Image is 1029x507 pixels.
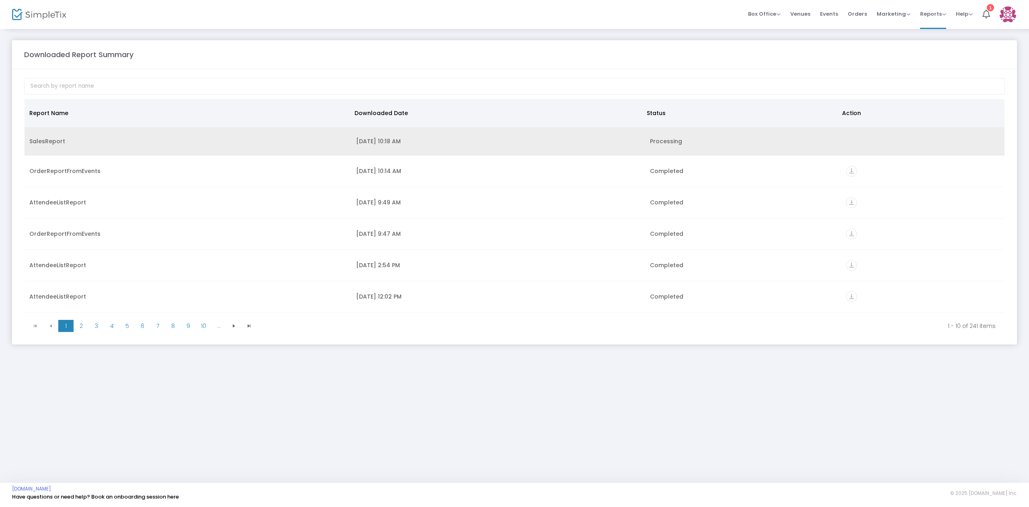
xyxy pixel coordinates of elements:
[846,197,1000,208] div: https://go.SimpleTix.com/xad7q
[89,320,104,332] span: Page 3
[956,10,973,18] span: Help
[135,320,150,332] span: Page 6
[877,10,910,18] span: Marketing
[104,320,119,332] span: Page 4
[356,261,640,269] div: 9/19/2025 2:54 PM
[650,167,836,175] div: Completed
[642,99,837,127] th: Status
[837,99,1000,127] th: Action
[119,320,135,332] span: Page 5
[231,323,237,329] span: Go to the next page
[846,200,857,208] a: vertical_align_bottom
[29,230,346,238] div: OrderReportFromEvents
[262,322,996,330] kendo-pager-info: 1 - 10 of 241 items
[846,291,857,302] i: vertical_align_bottom
[356,293,640,301] div: 9/19/2025 12:02 PM
[920,10,946,18] span: Reports
[356,230,640,238] div: 9/25/2025 9:47 AM
[846,291,1000,302] div: https://go.SimpleTix.com/i11j2
[748,10,781,18] span: Box Office
[650,230,836,238] div: Completed
[12,493,179,501] a: Have questions or need help? Book an onboarding session here
[196,320,211,332] span: Page 10
[24,49,133,60] m-panel-title: Downloaded Report Summary
[242,320,257,332] span: Go to the last page
[29,167,346,175] div: OrderReportFromEvents
[987,4,994,11] div: 1
[25,99,350,127] th: Report Name
[846,168,857,176] a: vertical_align_bottom
[846,166,857,177] i: vertical_align_bottom
[150,320,165,332] span: Page 7
[12,486,51,492] a: [DOMAIN_NAME]
[58,320,74,332] span: Page 1
[650,261,836,269] div: Completed
[356,198,640,206] div: 9/25/2025 9:49 AM
[846,229,857,239] i: vertical_align_bottom
[226,320,242,332] span: Go to the next page
[350,99,642,127] th: Downloaded Date
[356,167,640,175] div: 9/25/2025 10:14 AM
[846,166,1000,177] div: https://go.SimpleTix.com/8z972
[846,197,857,208] i: vertical_align_bottom
[848,4,867,24] span: Orders
[950,490,1017,497] span: © 2025 [DOMAIN_NAME] Inc.
[246,323,252,329] span: Go to the last page
[846,294,857,302] a: vertical_align_bottom
[180,320,196,332] span: Page 9
[24,78,1005,95] input: Search by report name
[846,260,1000,271] div: https://go.SimpleTix.com/mfbvj
[820,4,838,24] span: Events
[650,198,836,206] div: Completed
[165,320,180,332] span: Page 8
[846,229,1000,239] div: https://go.SimpleTix.com/5dqr3
[846,262,857,270] a: vertical_align_bottom
[25,99,1004,316] div: Data table
[29,293,346,301] div: AttendeeListReport
[650,293,836,301] div: Completed
[846,260,857,271] i: vertical_align_bottom
[74,320,89,332] span: Page 2
[356,137,640,145] div: 9/25/2025 10:18 AM
[790,4,810,24] span: Venues
[650,137,836,145] div: Processing
[29,261,346,269] div: AttendeeListReport
[211,320,226,332] span: Page 11
[29,137,346,145] div: SalesReport
[846,231,857,239] a: vertical_align_bottom
[29,198,346,206] div: AttendeeListReport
